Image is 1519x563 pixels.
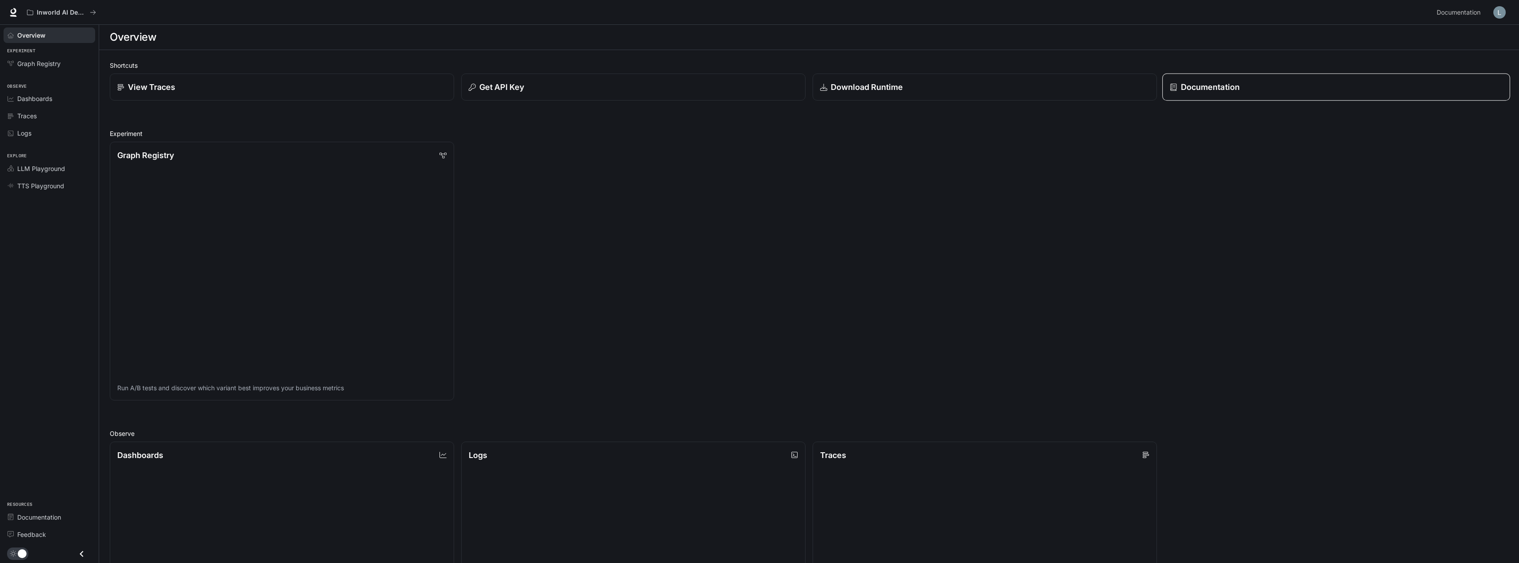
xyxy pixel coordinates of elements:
[17,94,52,103] span: Dashboards
[17,31,46,40] span: Overview
[18,548,27,558] span: Dark mode toggle
[117,149,174,161] p: Graph Registry
[461,74,806,101] button: Get API Key
[4,56,95,71] a: Graph Registry
[4,91,95,106] a: Dashboards
[17,111,37,120] span: Traces
[17,513,61,522] span: Documentation
[110,429,1508,438] h2: Observe
[72,545,92,563] button: Close drawer
[17,164,65,173] span: LLM Playground
[469,449,487,461] p: Logs
[4,527,95,542] a: Feedback
[117,449,163,461] p: Dashboards
[110,28,156,46] h1: Overview
[1433,4,1487,21] a: Documentation
[117,384,447,392] p: Run A/B tests and discover which variant best improves your business metrics
[479,81,524,93] p: Get API Key
[110,74,454,101] a: View Traces
[128,81,175,93] p: View Traces
[23,4,100,21] button: All workspaces
[110,142,454,400] a: Graph RegistryRun A/B tests and discover which variant best improves your business metrics
[4,509,95,525] a: Documentation
[110,129,1508,138] h2: Experiment
[110,61,1508,70] h2: Shortcuts
[1162,74,1510,101] a: Documentation
[17,181,64,190] span: TTS Playground
[4,108,95,124] a: Traces
[1437,7,1480,18] span: Documentation
[4,161,95,176] a: LLM Playground
[1491,4,1508,21] button: User avatar
[831,81,903,93] p: Download Runtime
[1493,6,1506,19] img: User avatar
[17,530,46,539] span: Feedback
[17,128,31,138] span: Logs
[4,27,95,43] a: Overview
[4,125,95,141] a: Logs
[1181,81,1240,93] p: Documentation
[4,178,95,194] a: TTS Playground
[17,59,61,68] span: Graph Registry
[37,9,86,16] p: Inworld AI Demos
[820,449,846,461] p: Traces
[813,74,1157,101] a: Download Runtime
